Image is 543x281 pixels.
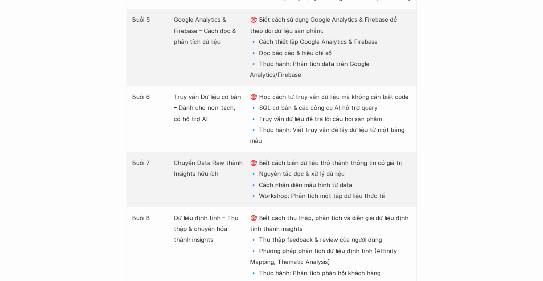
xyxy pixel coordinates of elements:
[132,14,166,25] p: Buổi 5
[132,157,166,168] p: Buổi 7
[174,91,243,124] p: Truy vấn Dữ liệu cơ bản – Dành cho non-tech, có hỗ trợ AI
[174,14,243,47] p: Google Analytics & Firebase – Cách đọc & phân tích dữ liệu
[132,212,166,223] p: Buổi 8
[250,212,411,278] p: 🎯 Biết cách thu thập, phân tích và diễn giải dữ liệu định tính thành insights 🔹 Thu thập feedback...
[132,91,166,102] p: Buổi 6
[250,91,411,146] p: 🎯 Học cách tự truy vấn dữ liệu mà không cần biết code 🔹 SQL cơ bản & các công cụ AI hỗ trợ query ...
[250,157,411,202] p: 🎯 Biết cách biến dữ liệu thô thành thông tin có giá trị 🔹 Nguyên tắc đọc & xử lý dữ liệu 🔹 Cách n...
[174,212,243,245] p: Dữ liệu định tính – Thu thập & chuyển hóa thành insights
[250,14,411,80] p: 🎯 Biết cách sử dụng Google Analytics & Firebase để theo dõi dữ liệu sản phẩm. 🔹 Cách thiết lập Go...
[174,157,243,179] p: Chuyển Data Raw thành Insights hữu ích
